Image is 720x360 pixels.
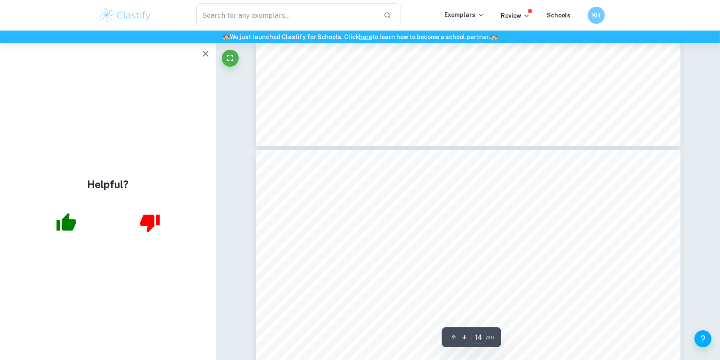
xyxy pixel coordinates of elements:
input: Search for any exemplars... [196,3,377,27]
h6: We just launched Clastify for Schools. Click to learn how to become a school partner. [2,32,718,42]
span: 🏫 [490,34,497,40]
span: Responses to OA [420,202,516,216]
span: longer lasting impacts from the damages ([PERSON_NAME] et al. 10). [305,81,542,89]
h4: Helpful? [87,177,129,192]
h6: KH [591,11,601,20]
a: here [359,34,372,40]
img: Clastify logo [99,7,152,24]
p: Exemplars [445,10,484,20]
button: KH [588,7,605,24]
span: 13 [622,111,630,120]
span: 🏫 [223,34,230,40]
span: / 20 [486,334,494,341]
p: Review [501,11,530,20]
a: Schools [547,12,571,19]
span: Since [DATE], coral [MEDICAL_DATA] in the GBR has declined by 14.2% ([PERSON_NAME] et al. 8). The [305,48,665,56]
span: decreased coral [MEDICAL_DATA] reduces coral9s ability to recover from stresses. Although stressors [305,59,644,67]
button: Fullscreen [222,50,239,67]
span: Geo-Engineering [305,219,376,229]
button: Help and Feedback [695,330,712,347]
span: such as cyclones have not increased in frequency for the past 30 years, the GBR has experienced [305,70,627,78]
